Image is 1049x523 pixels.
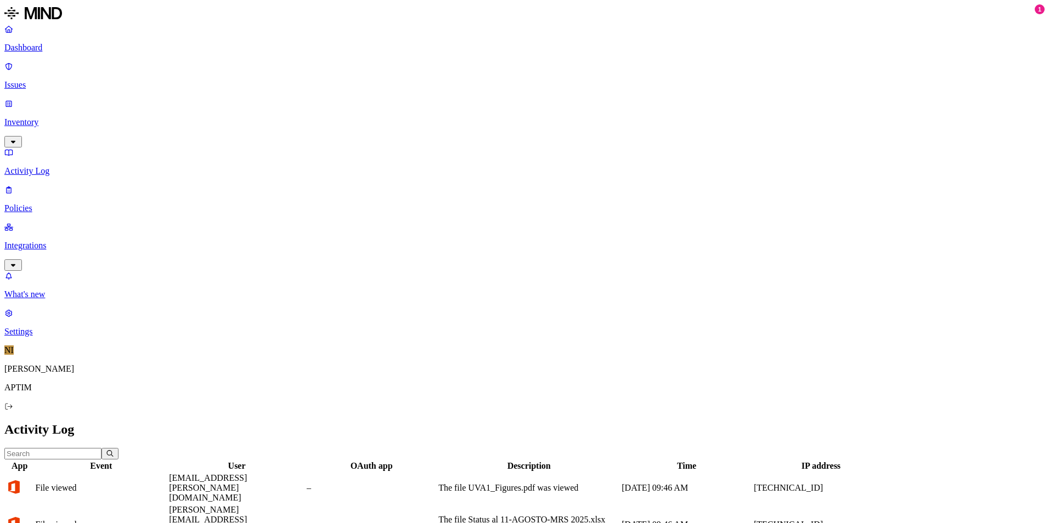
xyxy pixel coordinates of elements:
[4,166,1045,176] p: Activity Log
[4,80,1045,90] p: Issues
[4,24,1045,53] a: Dashboard
[4,327,1045,337] p: Settings
[307,461,436,471] div: OAuth app
[4,99,1045,146] a: Inventory
[4,289,1045,299] p: What's new
[4,241,1045,251] p: Integrations
[1035,4,1045,14] div: 1
[4,185,1045,213] a: Policies
[307,483,311,492] span: –
[4,61,1045,90] a: Issues
[622,461,752,471] div: Time
[4,4,1045,24] a: MIND
[4,383,1045,393] p: APTIM
[35,483,167,493] div: File viewed
[4,448,101,459] input: Search
[4,222,1045,269] a: Integrations
[4,43,1045,53] p: Dashboard
[4,117,1045,127] p: Inventory
[438,483,619,493] div: The file UVA1_Figures.pdf was viewed
[622,483,688,492] span: [DATE] 09:46 AM
[4,147,1045,176] a: Activity Log
[4,345,14,355] span: NI
[6,461,33,471] div: App
[4,203,1045,213] p: Policies
[4,422,1045,437] h2: Activity Log
[169,461,304,471] div: User
[4,308,1045,337] a: Settings
[169,473,247,502] span: [EMAIL_ADDRESS][PERSON_NAME][DOMAIN_NAME]
[754,483,888,493] div: [TECHNICAL_ID]
[6,479,21,494] img: office-365.svg
[4,271,1045,299] a: What's new
[35,461,167,471] div: Event
[438,461,619,471] div: Description
[4,4,62,22] img: MIND
[754,461,888,471] div: IP address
